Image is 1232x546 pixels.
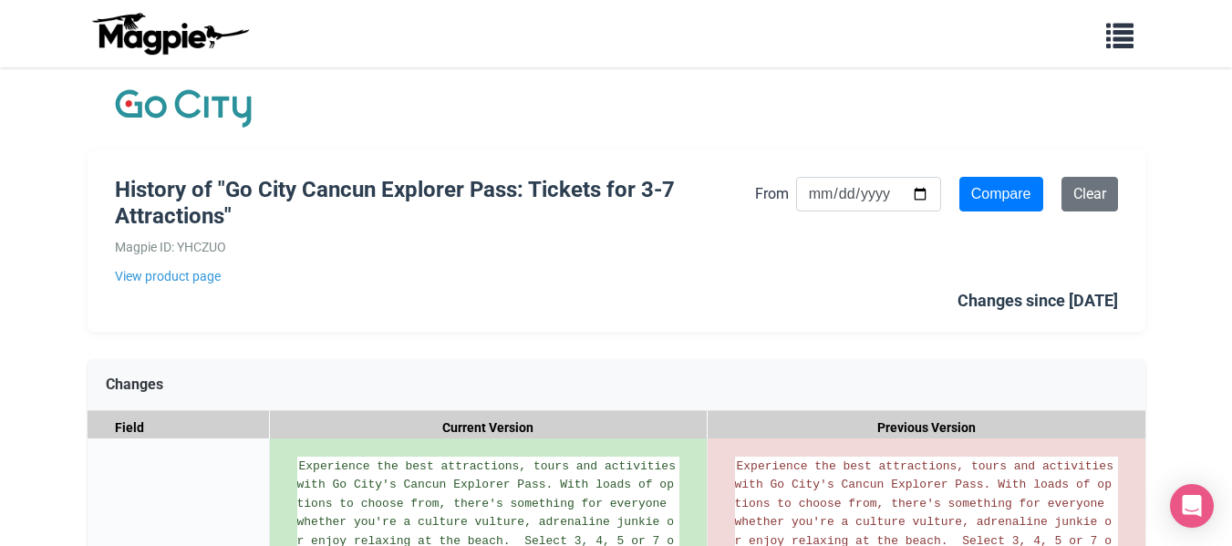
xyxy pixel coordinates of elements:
[115,86,252,131] img: Company Logo
[1170,484,1214,528] div: Open Intercom Messenger
[270,411,708,445] div: Current Version
[115,237,755,257] div: Magpie ID: YHCZUO
[115,177,755,230] h1: History of "Go City Cancun Explorer Pass: Tickets for 3-7 Attractions"
[958,288,1118,314] div: Changes since [DATE]
[708,411,1145,445] div: Previous Version
[959,177,1043,211] input: Compare
[88,359,1145,411] div: Changes
[1061,177,1118,211] a: Clear
[88,411,270,445] div: Field
[755,182,789,206] label: From
[115,266,755,286] a: View product page
[88,12,252,56] img: logo-ab69f6fb50320c5b225c76a69d11143b.png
